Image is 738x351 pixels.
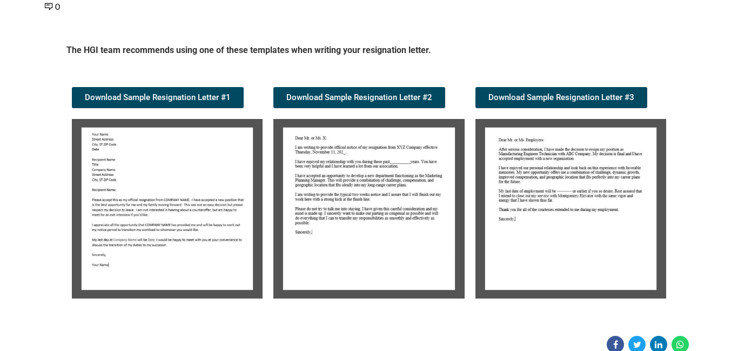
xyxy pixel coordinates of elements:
a: Download Sample Resignation Letter #1 [72,87,244,108]
a: Download Sample Resignation Letter #3 [475,87,647,108]
a: 0 [45,1,60,11]
span: Download Sample Resignation Letter #2 [286,94,432,102]
span: Download Sample Resignation Letter #1 [85,94,231,102]
a: Download Sample Resignation Letter #2 [273,87,445,108]
span: Download Sample Resignation Letter #3 [488,94,634,102]
h5: The HGI team recommends using one of these templates when writing your resignation letter. [66,44,672,60]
